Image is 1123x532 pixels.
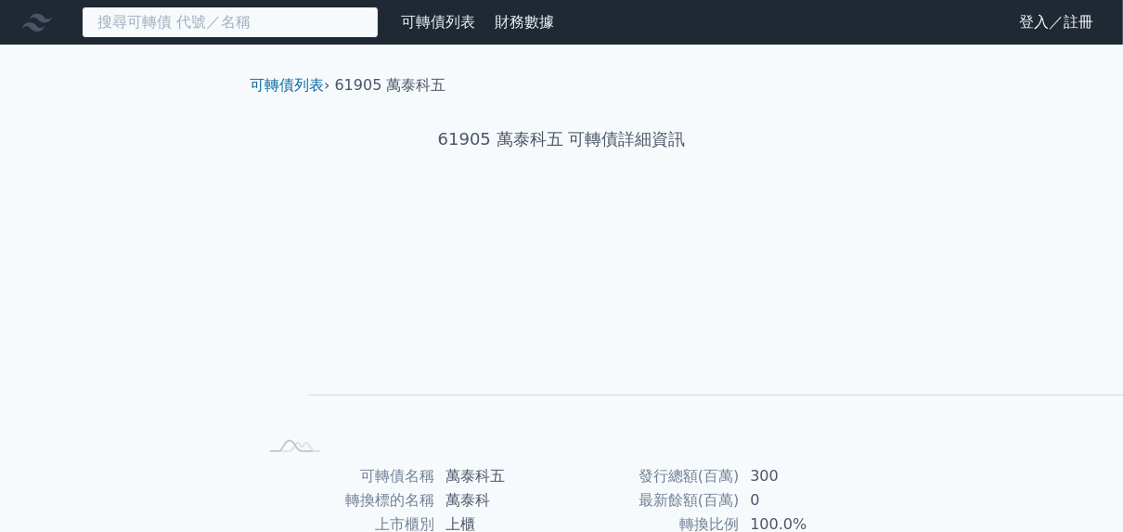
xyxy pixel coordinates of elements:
a: 財務數據 [495,13,554,31]
td: 萬泰科五 [434,464,561,488]
td: 萬泰科 [434,488,561,513]
td: 最新餘額(百萬) [561,488,739,513]
td: 0 [739,488,866,513]
input: 搜尋可轉債 代號／名稱 [82,6,379,38]
li: 61905 萬泰科五 [335,74,446,97]
td: 發行總額(百萬) [561,464,739,488]
a: 登入／註冊 [1004,7,1108,37]
td: 300 [739,464,866,488]
a: 可轉債列表 [250,76,324,94]
td: 轉換標的名稱 [257,488,434,513]
td: 可轉債名稱 [257,464,434,488]
li: › [250,74,329,97]
h1: 61905 萬泰科五 可轉債詳細資訊 [235,126,888,152]
a: 可轉債列表 [401,13,475,31]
